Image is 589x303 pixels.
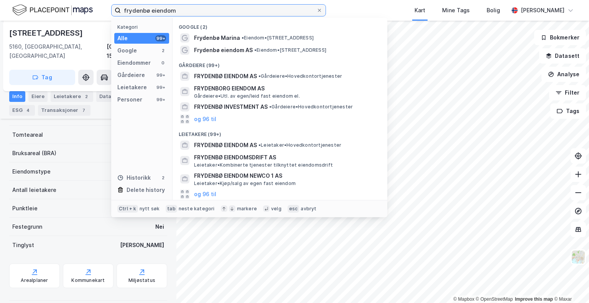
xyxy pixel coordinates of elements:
div: Arealplaner [21,277,48,283]
div: 2 [160,175,166,181]
span: • [254,47,257,53]
div: Leietakere (99+) [173,125,387,139]
div: Leietakere [51,91,93,102]
div: Miljøstatus [128,277,155,283]
span: • [269,104,271,110]
div: Nei [155,222,164,231]
div: 2 [160,47,166,54]
span: Frydenbø Marina [194,33,240,43]
div: Google (2) [173,18,387,32]
div: Eiendomstype [12,167,51,176]
div: Bruksareal (BRA) [12,149,56,158]
span: FRYDENBORG EIENDOM AS [194,84,378,93]
div: Ctrl + k [117,205,138,213]
span: Gårdeiere • Utl. av egen/leid fast eiendom el. [194,93,300,99]
div: ESG [9,105,35,116]
span: Gårdeiere • Hovedkontortjenester [258,73,342,79]
a: OpenStreetMap [476,296,513,302]
div: Kategori [117,24,169,30]
div: nytt søk [140,206,160,212]
button: og 96 til [194,190,216,199]
div: Delete history [127,185,165,195]
img: Z [571,250,586,264]
div: Leietakere [117,83,147,92]
div: avbryt [301,206,316,212]
div: Historikk [117,173,151,182]
img: logo.f888ab2527a4732fd821a326f86c7f29.svg [12,3,93,17]
div: Bolig [487,6,500,15]
span: Leietaker • Kombinerte tjenester tilknyttet eiendomsdrift [194,162,333,168]
div: neste kategori [179,206,215,212]
span: • [258,142,261,148]
div: Tinglyst [12,241,34,250]
div: 5160, [GEOGRAPHIC_DATA], [GEOGRAPHIC_DATA] [9,42,107,61]
span: Eiendom • [STREET_ADDRESS] [242,35,314,41]
div: Punktleie [12,204,38,213]
div: tab [166,205,177,213]
div: Datasett [96,91,125,102]
div: 4 [24,106,32,114]
div: Transaksjoner [38,105,90,116]
div: Kommunekart [71,277,105,283]
button: Analyse [541,67,586,82]
div: markere [237,206,257,212]
div: Eiendommer [117,58,151,67]
div: Gårdeiere [117,70,145,80]
div: 99+ [155,84,166,90]
div: 2 [82,93,90,100]
div: Google [117,46,137,55]
div: [GEOGRAPHIC_DATA], 156/102 [107,42,167,61]
div: Eiere [28,91,48,102]
div: 7 [80,106,87,114]
div: Antall leietakere [12,185,56,195]
div: velg [271,206,281,212]
span: FRYDENBØ EIENDOM AS [194,72,257,81]
a: Mapbox [453,296,474,302]
div: Kart [415,6,425,15]
span: • [258,73,261,79]
div: Personer [117,95,142,104]
div: 99+ [155,72,166,78]
span: Eiendom • [STREET_ADDRESS] [254,47,326,53]
iframe: Chat Widget [551,266,589,303]
div: Info [9,91,25,102]
button: Tag [9,70,75,85]
div: [STREET_ADDRESS] [9,27,84,39]
div: Tomteareal [12,130,43,139]
button: Bokmerker [534,30,586,45]
span: FRYDENBØ INVESTMENT AS [194,102,268,111]
div: 0 [160,60,166,66]
div: 99+ [155,35,166,41]
div: 99+ [155,97,166,103]
div: Festegrunn [12,222,42,231]
div: Mine Tags [442,6,470,15]
button: og 96 til [194,115,216,124]
button: Filter [549,85,586,100]
div: esc [288,205,299,213]
span: Leietaker • Kjøp/salg av egen fast eiendom [194,180,296,187]
input: Søk på adresse, matrikkel, gårdeiere, leietakere eller personer [121,5,316,16]
button: Datasett [539,48,586,64]
span: FRYDENBØ EIENDOMSDRIFT AS [194,153,378,162]
button: Tags [550,103,586,119]
span: FRYDENBØ EIENDOM AS [194,141,257,150]
a: Improve this map [515,296,553,302]
div: [PERSON_NAME] [120,241,164,250]
span: Gårdeiere • Hovedkontortjenester [269,104,353,110]
span: Frydenbø eiendom AS [194,46,253,55]
span: Leietaker • Hovedkontortjenester [258,142,341,148]
span: FRYDENBØ EIENDOM NEWCO 1 AS [194,171,378,180]
span: • [242,35,244,41]
div: Alle [117,34,128,43]
div: [PERSON_NAME] [521,6,564,15]
div: Gårdeiere (99+) [173,56,387,70]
